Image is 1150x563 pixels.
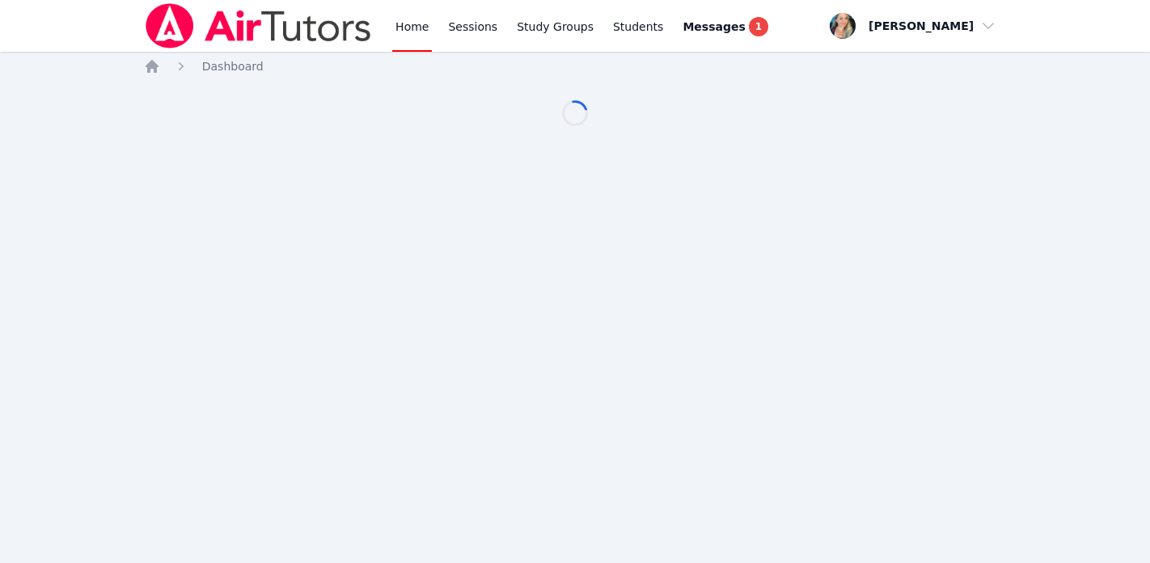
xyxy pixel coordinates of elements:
[202,58,264,74] a: Dashboard
[683,19,745,35] span: Messages
[144,58,1007,74] nav: Breadcrumb
[144,3,373,49] img: Air Tutors
[749,17,768,36] span: 1
[202,60,264,73] span: Dashboard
